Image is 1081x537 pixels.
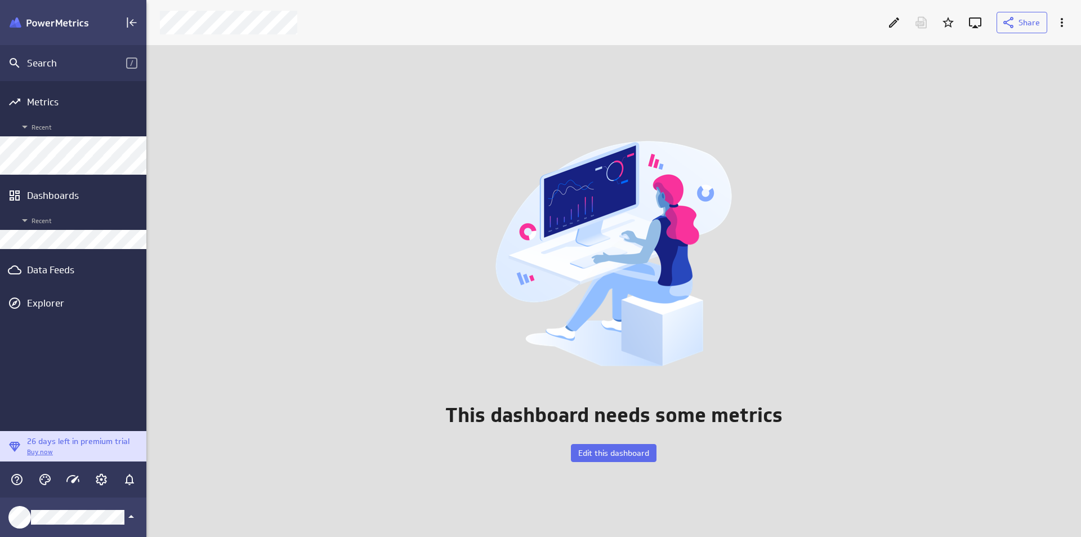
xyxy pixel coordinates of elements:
[35,470,55,489] div: Themes
[27,447,129,457] p: Buy now
[120,470,139,489] div: Notifications
[885,13,904,32] div: Edit
[126,57,137,69] span: /
[122,13,141,32] div: Collapse
[1019,17,1040,28] span: Share
[966,13,985,32] div: Enter fullscreen mode
[27,96,119,108] div: Metrics
[578,448,649,458] span: Edit this dashboard
[27,297,144,309] div: Explorer
[487,120,740,387] img: DB-Zerostate-consumemode.png
[27,436,129,447] p: 26 days left in premium trial
[95,473,108,486] svg: Account and settings
[27,264,119,276] div: Data Feeds
[92,470,111,489] div: Account and settings
[38,473,52,486] svg: Themes
[27,189,119,202] div: Dashboards
[912,13,931,32] div: Download as PDF
[27,57,126,69] div: Search
[7,470,26,489] div: Help & PowerMetrics Assistant
[10,17,88,28] img: Klipfolio PowerMetrics Banner
[997,12,1047,33] button: Share
[18,120,141,134] span: Recent
[18,214,141,227] span: Recent
[571,444,656,462] button: Edit this dashboard
[1052,13,1071,32] div: More actions
[66,473,80,486] svg: Usage
[445,401,783,431] p: This dashboard needs some metrics
[939,13,958,32] div: Add to Starred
